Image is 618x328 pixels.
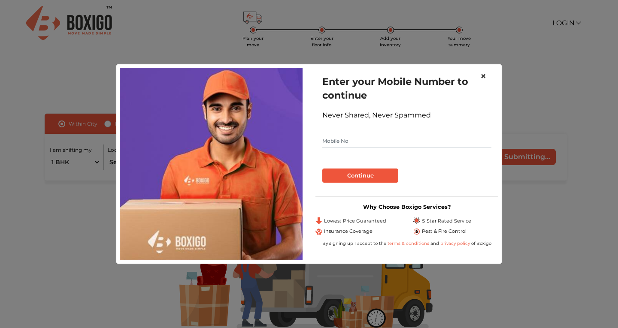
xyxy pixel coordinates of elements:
a: terms & conditions [388,241,430,246]
div: By signing up I accept to the and of Boxigo [315,240,498,247]
span: 5 Star Rated Service [422,217,471,225]
div: Never Shared, Never Spammed [322,110,491,120]
span: Lowest Price Guaranteed [324,217,386,225]
input: Mobile No [322,134,491,148]
h1: Enter your Mobile Number to continue [322,75,491,102]
a: privacy policy [439,241,471,246]
span: × [480,70,486,82]
button: Continue [322,169,398,183]
button: Close [473,64,493,88]
h3: Why Choose Boxigo Services? [315,204,498,210]
span: Insurance Coverage [324,228,373,235]
img: relocation-img [120,68,303,260]
span: Pest & Fire Control [422,228,467,235]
